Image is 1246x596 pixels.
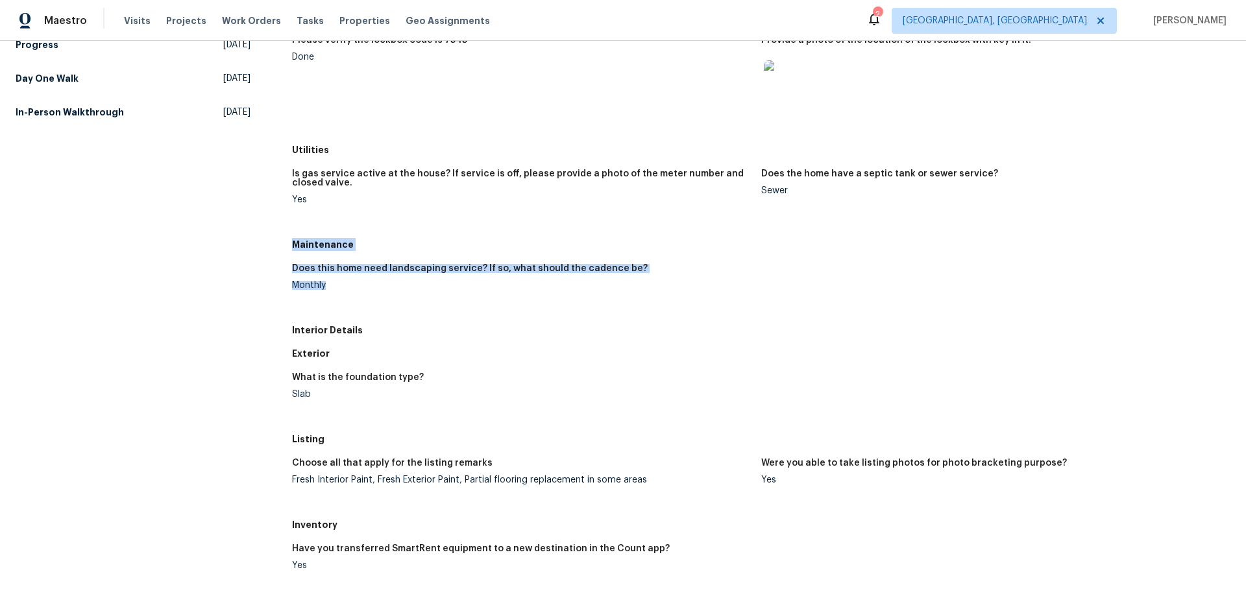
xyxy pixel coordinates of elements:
[292,264,648,273] h5: Does this home need landscaping service? If so, what should the cadence be?
[292,347,1230,360] h5: Exterior
[223,106,250,119] span: [DATE]
[292,281,751,290] div: Monthly
[339,14,390,27] span: Properties
[292,195,751,204] div: Yes
[16,67,250,90] a: Day One Walk[DATE]
[761,475,1220,484] div: Yes
[166,14,206,27] span: Projects
[292,561,751,570] div: Yes
[873,8,882,21] div: 2
[16,38,58,51] h5: Progress
[292,390,751,399] div: Slab
[292,475,751,484] div: Fresh Interior Paint, Fresh Exterior Paint, Partial flooring replacement in some areas
[223,72,250,85] span: [DATE]
[292,238,1230,251] h5: Maintenance
[292,169,751,187] h5: Is gas service active at the house? If service is off, please provide a photo of the meter number...
[292,373,424,382] h5: What is the foundation type?
[761,459,1067,468] h5: Were you able to take listing photos for photo bracketing purpose?
[16,101,250,124] a: In-Person Walkthrough[DATE]
[406,14,490,27] span: Geo Assignments
[297,16,324,25] span: Tasks
[292,544,670,553] h5: Have you transferred SmartRent equipment to a new destination in the Count app?
[44,14,87,27] span: Maestro
[16,72,79,85] h5: Day One Walk
[16,106,124,119] h5: In-Person Walkthrough
[223,38,250,51] span: [DATE]
[124,14,151,27] span: Visits
[292,433,1230,446] h5: Listing
[16,33,250,56] a: Progress[DATE]
[903,14,1087,27] span: [GEOGRAPHIC_DATA], [GEOGRAPHIC_DATA]
[292,143,1230,156] h5: Utilities
[292,518,1230,531] h5: Inventory
[292,324,1230,337] h5: Interior Details
[292,459,493,468] h5: Choose all that apply for the listing remarks
[222,14,281,27] span: Work Orders
[292,53,751,62] div: Done
[761,186,1220,195] div: Sewer
[1148,14,1227,27] span: [PERSON_NAME]
[761,169,998,178] h5: Does the home have a septic tank or sewer service?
